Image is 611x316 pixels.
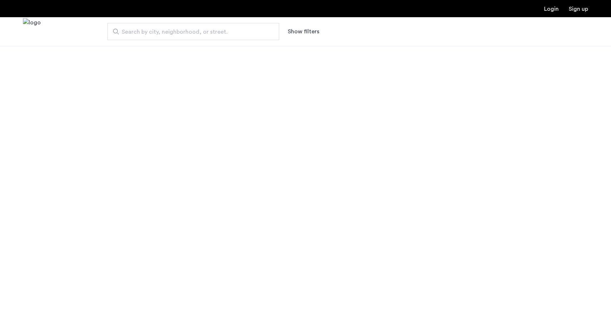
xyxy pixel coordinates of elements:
a: Registration [569,6,588,12]
button: Show or hide filters [288,27,319,36]
a: Login [544,6,559,12]
input: Apartment Search [107,23,279,40]
span: Search by city, neighborhood, or street. [122,28,259,36]
img: logo [23,18,41,45]
a: Cazamio Logo [23,18,41,45]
